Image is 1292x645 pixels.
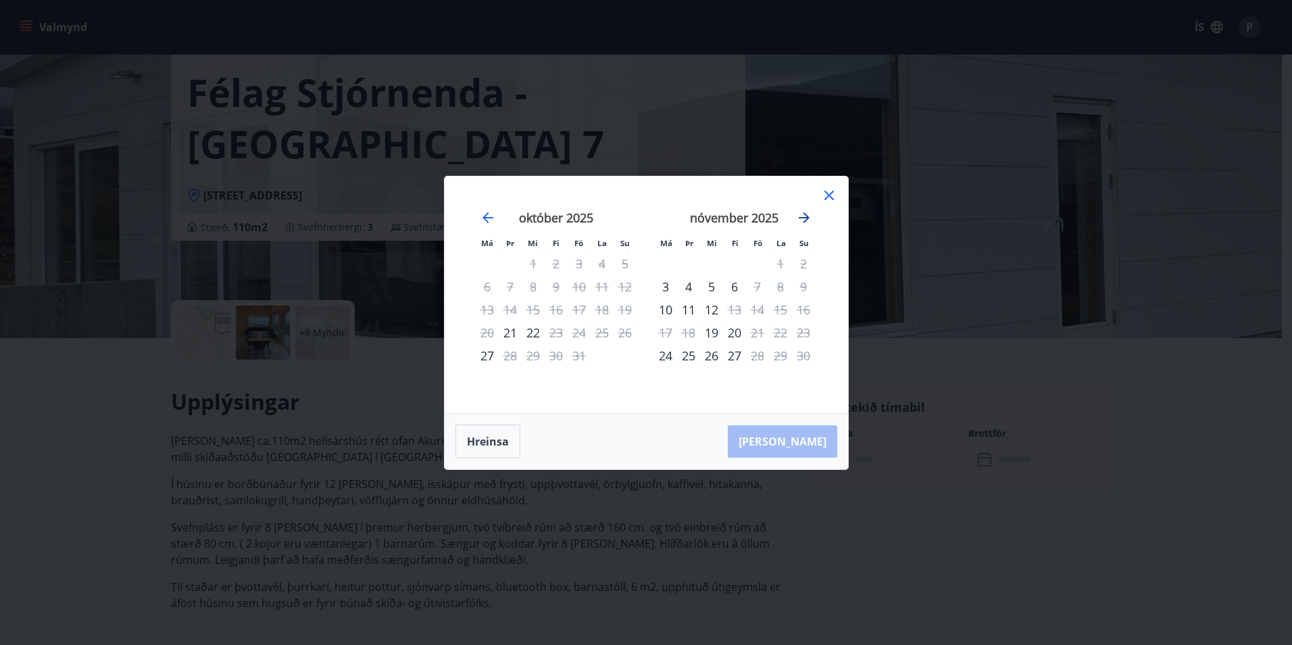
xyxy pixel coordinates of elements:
td: Not available. föstudagur, 7. nóvember 2025 [746,275,769,298]
div: Aðeins innritun í boði [654,275,677,298]
td: Choose miðvikudagur, 5. nóvember 2025 as your check-in date. It’s available. [700,275,723,298]
td: Not available. laugardagur, 29. nóvember 2025 [769,344,792,367]
div: 27 [723,344,746,367]
td: Choose fimmtudagur, 6. nóvember 2025 as your check-in date. It’s available. [723,275,746,298]
td: Choose miðvikudagur, 12. nóvember 2025 as your check-in date. It’s available. [700,298,723,321]
td: Not available. sunnudagur, 5. október 2025 [614,252,637,275]
small: Su [799,238,809,248]
td: Not available. sunnudagur, 30. nóvember 2025 [792,344,815,367]
td: Not available. sunnudagur, 16. nóvember 2025 [792,298,815,321]
td: Choose mánudagur, 27. október 2025 as your check-in date. It’s available. [476,344,499,367]
td: Not available. sunnudagur, 19. október 2025 [614,298,637,321]
div: Aðeins útritun í boði [746,344,769,367]
td: Not available. föstudagur, 21. nóvember 2025 [746,321,769,344]
td: Not available. laugardagur, 15. nóvember 2025 [769,298,792,321]
td: Choose miðvikudagur, 22. október 2025 as your check-in date. It’s available. [522,321,545,344]
td: Not available. laugardagur, 22. nóvember 2025 [769,321,792,344]
td: Not available. sunnudagur, 26. október 2025 [614,321,637,344]
small: Fö [753,238,762,248]
div: Move forward to switch to the next month. [796,210,812,226]
td: Not available. þriðjudagur, 14. október 2025 [499,298,522,321]
small: Fö [574,238,583,248]
td: Not available. mánudagur, 13. október 2025 [476,298,499,321]
div: Move backward to switch to the previous month. [480,210,496,226]
td: Not available. föstudagur, 28. nóvember 2025 [746,344,769,367]
td: Not available. laugardagur, 4. október 2025 [591,252,614,275]
td: Not available. þriðjudagur, 7. október 2025 [499,275,522,298]
div: 11 [677,298,700,321]
td: Choose mánudagur, 10. nóvember 2025 as your check-in date. It’s available. [654,298,677,321]
td: Not available. mánudagur, 17. nóvember 2025 [654,321,677,344]
td: Not available. laugardagur, 25. október 2025 [591,321,614,344]
small: La [597,238,607,248]
div: Aðeins útritun í boði [545,321,568,344]
div: 12 [700,298,723,321]
small: Fi [732,238,739,248]
small: Mi [528,238,538,248]
div: Aðeins innritun í boði [654,344,677,367]
small: Fi [553,238,560,248]
div: Aðeins innritun í boði [700,321,723,344]
small: Má [481,238,493,248]
td: Not available. föstudagur, 3. október 2025 [568,252,591,275]
td: Choose þriðjudagur, 21. október 2025 as your check-in date. It’s available. [499,321,522,344]
button: Hreinsa [455,425,520,458]
td: Not available. laugardagur, 1. nóvember 2025 [769,252,792,275]
div: 20 [723,321,746,344]
td: Not available. þriðjudagur, 28. október 2025 [499,344,522,367]
td: Not available. föstudagur, 31. október 2025 [568,344,591,367]
td: Not available. sunnudagur, 2. nóvember 2025 [792,252,815,275]
div: 4 [677,275,700,298]
div: Aðeins útritun í boði [499,344,522,367]
div: 26 [700,344,723,367]
td: Not available. þriðjudagur, 18. nóvember 2025 [677,321,700,344]
td: Choose þriðjudagur, 11. nóvember 2025 as your check-in date. It’s available. [677,298,700,321]
div: Calendar [461,193,832,397]
td: Choose mánudagur, 3. nóvember 2025 as your check-in date. It’s available. [654,275,677,298]
td: Not available. fimmtudagur, 9. október 2025 [545,275,568,298]
div: 22 [522,321,545,344]
td: Choose þriðjudagur, 25. nóvember 2025 as your check-in date. It’s available. [677,344,700,367]
td: Not available. föstudagur, 14. nóvember 2025 [746,298,769,321]
small: Mi [707,238,717,248]
td: Not available. fimmtudagur, 16. október 2025 [545,298,568,321]
strong: október 2025 [519,210,593,226]
td: Choose miðvikudagur, 26. nóvember 2025 as your check-in date. It’s available. [700,344,723,367]
small: Su [620,238,630,248]
td: Not available. sunnudagur, 12. október 2025 [614,275,637,298]
td: Not available. fimmtudagur, 30. október 2025 [545,344,568,367]
td: Not available. laugardagur, 8. nóvember 2025 [769,275,792,298]
td: Not available. miðvikudagur, 1. október 2025 [522,252,545,275]
td: Not available. laugardagur, 18. október 2025 [591,298,614,321]
td: Not available. miðvikudagur, 15. október 2025 [522,298,545,321]
td: Not available. fimmtudagur, 23. október 2025 [545,321,568,344]
div: Aðeins útritun í boði [746,275,769,298]
td: Choose fimmtudagur, 20. nóvember 2025 as your check-in date. It’s available. [723,321,746,344]
td: Choose fimmtudagur, 27. nóvember 2025 as your check-in date. It’s available. [723,344,746,367]
small: La [776,238,786,248]
td: Not available. fimmtudagur, 2. október 2025 [545,252,568,275]
td: Not available. föstudagur, 17. október 2025 [568,298,591,321]
strong: nóvember 2025 [690,210,778,226]
div: 25 [677,344,700,367]
td: Not available. miðvikudagur, 29. október 2025 [522,344,545,367]
small: Þr [685,238,693,248]
td: Not available. föstudagur, 24. október 2025 [568,321,591,344]
td: Choose miðvikudagur, 19. nóvember 2025 as your check-in date. It’s available. [700,321,723,344]
td: Choose þriðjudagur, 4. nóvember 2025 as your check-in date. It’s available. [677,275,700,298]
td: Not available. fimmtudagur, 13. nóvember 2025 [723,298,746,321]
div: Aðeins útritun í boði [746,321,769,344]
td: Not available. mánudagur, 20. október 2025 [476,321,499,344]
td: Not available. sunnudagur, 9. nóvember 2025 [792,275,815,298]
div: Aðeins innritun í boði [476,344,499,367]
td: Choose mánudagur, 24. nóvember 2025 as your check-in date. It’s available. [654,344,677,367]
div: Aðeins innritun í boði [499,321,522,344]
td: Not available. miðvikudagur, 8. október 2025 [522,275,545,298]
div: 5 [700,275,723,298]
td: Not available. sunnudagur, 23. nóvember 2025 [792,321,815,344]
td: Not available. föstudagur, 10. október 2025 [568,275,591,298]
small: Má [660,238,672,248]
div: Aðeins innritun í boði [654,298,677,321]
div: Aðeins útritun í boði [723,298,746,321]
div: 6 [723,275,746,298]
